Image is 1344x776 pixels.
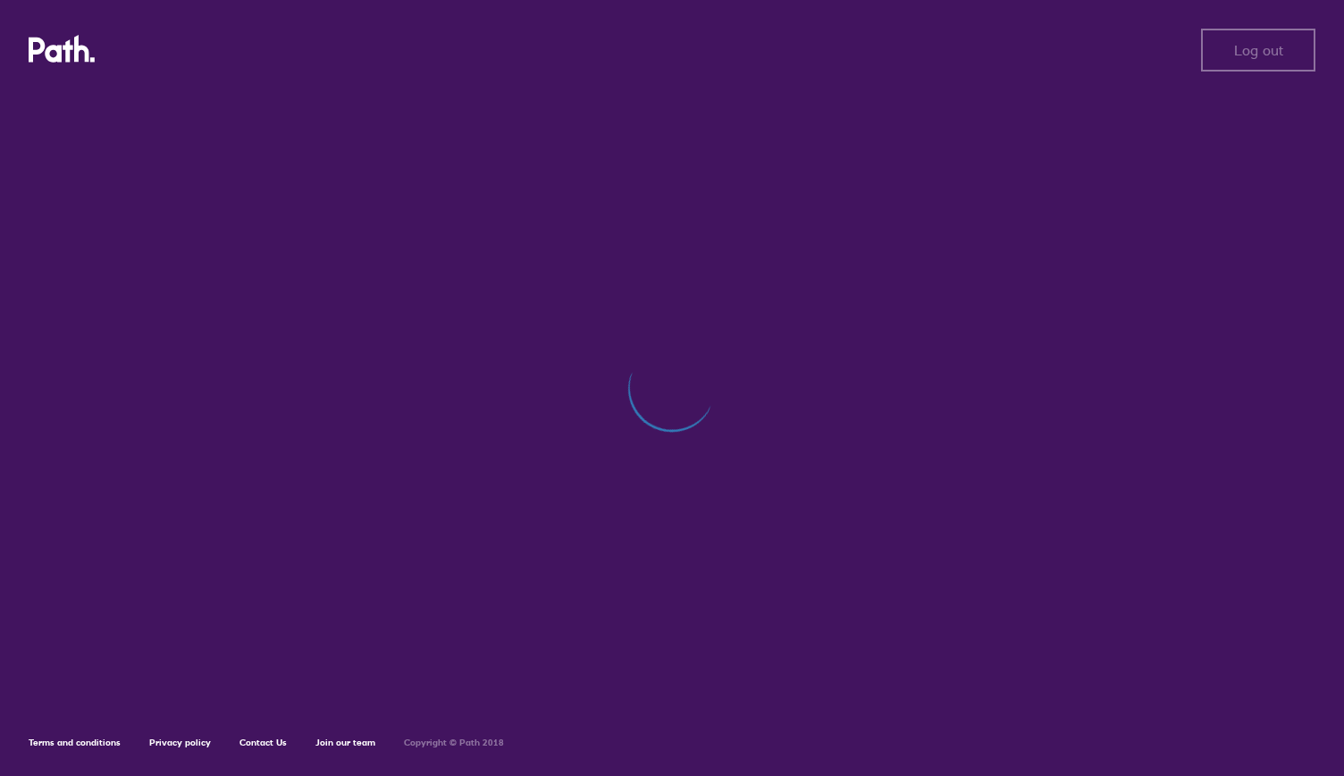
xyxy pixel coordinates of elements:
[404,738,504,748] h6: Copyright © Path 2018
[1234,42,1283,58] span: Log out
[149,737,211,748] a: Privacy policy
[29,737,121,748] a: Terms and conditions
[239,737,287,748] a: Contact Us
[315,737,375,748] a: Join our team
[1201,29,1315,72] button: Log out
